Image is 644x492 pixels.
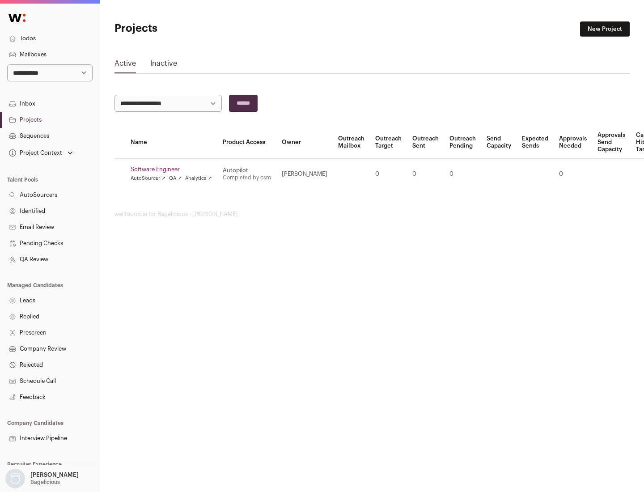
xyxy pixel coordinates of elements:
[554,159,592,190] td: 0
[7,149,62,157] div: Project Context
[554,126,592,159] th: Approvals Needed
[407,126,444,159] th: Outreach Sent
[4,469,80,488] button: Open dropdown
[30,479,60,486] p: Bagelicious
[125,126,217,159] th: Name
[444,126,481,159] th: Outreach Pending
[217,126,276,159] th: Product Access
[114,21,286,36] h1: Projects
[5,469,25,488] img: nopic.png
[333,126,370,159] th: Outreach Mailbox
[131,166,212,173] a: Software Engineer
[131,175,165,182] a: AutoSourcer ↗
[481,126,517,159] th: Send Capacity
[223,167,271,174] div: Autopilot
[592,126,631,159] th: Approvals Send Capacity
[276,159,333,190] td: [PERSON_NAME]
[7,147,75,159] button: Open dropdown
[517,126,554,159] th: Expected Sends
[169,175,182,182] a: QA ↗
[30,471,79,479] p: [PERSON_NAME]
[370,159,407,190] td: 0
[276,126,333,159] th: Owner
[114,211,630,218] footer: wellfound:ai for Bagelicious - [PERSON_NAME]
[150,58,177,72] a: Inactive
[4,9,30,27] img: Wellfound
[444,159,481,190] td: 0
[407,159,444,190] td: 0
[185,175,212,182] a: Analytics ↗
[370,126,407,159] th: Outreach Target
[223,175,271,180] a: Completed by csm
[114,58,136,72] a: Active
[580,21,630,37] a: New Project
